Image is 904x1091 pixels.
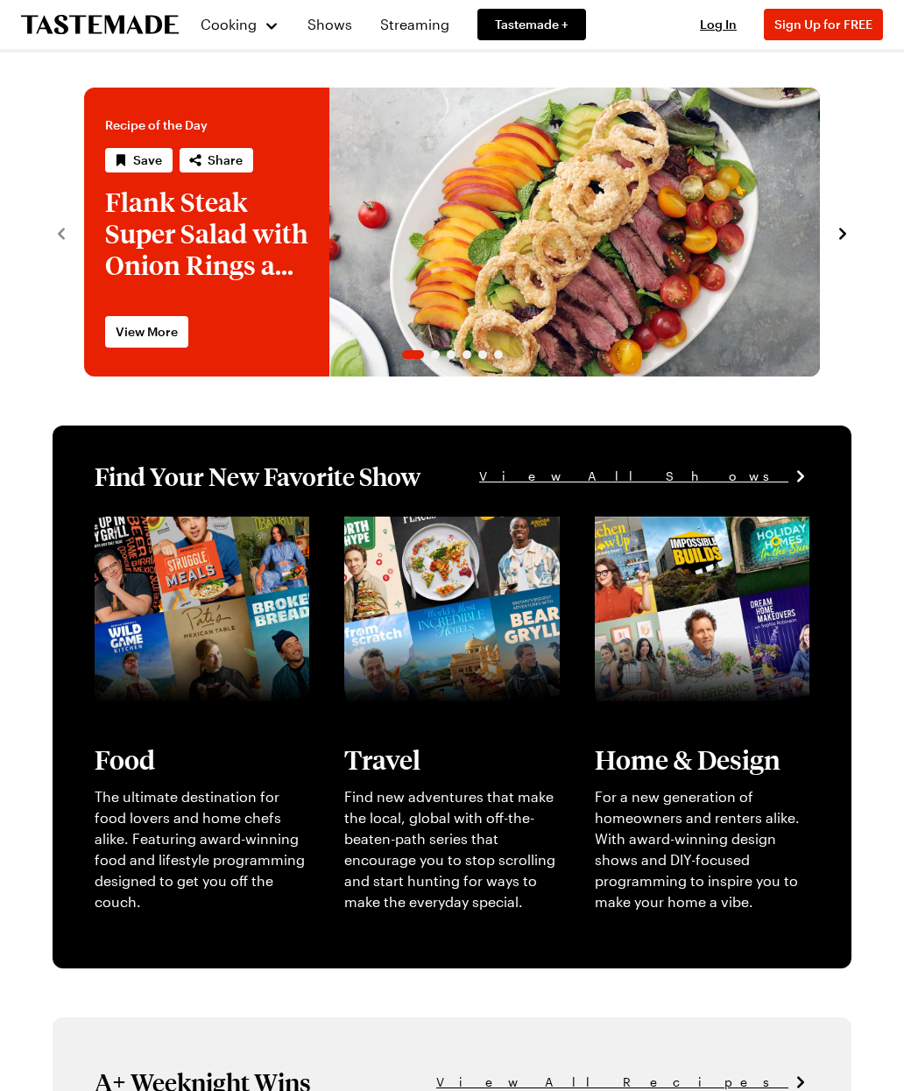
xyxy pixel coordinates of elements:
[53,222,70,243] button: navigate to previous item
[494,350,503,359] span: Go to slide 6
[463,350,471,359] span: Go to slide 4
[344,518,530,556] a: View full content for [object Object]
[447,350,456,359] span: Go to slide 3
[402,350,424,359] span: Go to slide 1
[84,88,820,377] div: 1 / 6
[208,151,243,169] span: Share
[95,518,280,556] a: View full content for [object Object]
[133,151,162,169] span: Save
[495,16,569,33] span: Tastemade +
[700,17,737,32] span: Log In
[834,222,851,243] button: navigate to next item
[477,9,586,40] a: Tastemade +
[200,4,279,46] button: Cooking
[479,467,788,486] span: View All Shows
[95,461,420,492] h1: Find Your New Favorite Show
[774,17,872,32] span: Sign Up for FREE
[21,15,179,35] a: To Tastemade Home Page
[105,148,173,172] button: Save recipe
[201,16,257,32] span: Cooking
[180,148,253,172] button: Share
[479,467,809,486] a: View All Shows
[683,16,753,33] button: Log In
[478,350,487,359] span: Go to slide 5
[595,518,780,556] a: View full content for [object Object]
[764,9,883,40] button: Sign Up for FREE
[105,316,188,348] a: View More
[431,350,440,359] span: Go to slide 2
[116,323,178,341] span: View More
